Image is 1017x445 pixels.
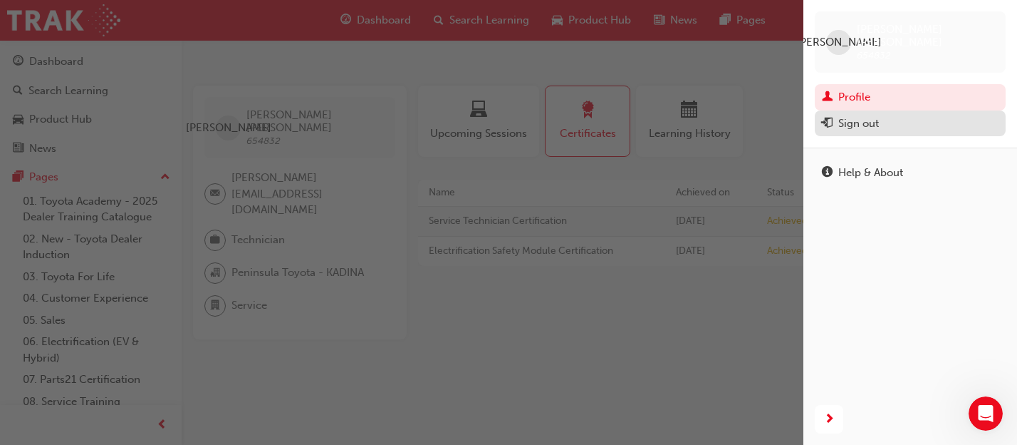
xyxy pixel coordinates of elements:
button: Sign out [815,111,1006,137]
span: [PERSON_NAME] [796,34,882,51]
iframe: Intercom live chat [969,397,1003,431]
span: man-icon [822,91,833,104]
span: 654832 [857,49,891,61]
div: Sign out [838,116,879,132]
span: info-icon [822,167,833,180]
span: [PERSON_NAME] [PERSON_NAME] [857,23,994,48]
span: next-icon [824,411,835,429]
div: Help & About [838,165,903,181]
a: Profile [815,84,1006,111]
span: exit-icon [822,118,833,131]
a: Help & About [815,160,1006,186]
